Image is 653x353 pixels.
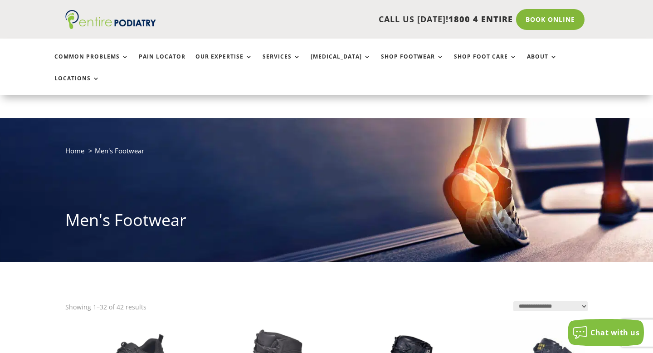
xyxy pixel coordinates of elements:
a: [MEDICAL_DATA] [311,54,371,73]
a: About [527,54,557,73]
span: Chat with us [590,328,639,338]
h1: Men's Footwear [65,209,588,236]
button: Chat with us [568,319,644,346]
a: Our Expertise [195,54,253,73]
a: Shop Foot Care [454,54,517,73]
img: logo (1) [65,10,156,29]
a: Pain Locator [139,54,185,73]
p: CALL US [DATE]! [185,14,513,25]
nav: breadcrumb [65,145,588,163]
span: 1800 4 ENTIRE [448,14,513,25]
a: Locations [54,75,100,95]
a: Book Online [516,9,585,30]
select: Shop order [513,301,588,311]
a: Common Problems [54,54,129,73]
a: Home [65,146,84,155]
a: Services [263,54,301,73]
p: Showing 1–32 of 42 results [65,301,146,313]
a: Shop Footwear [381,54,444,73]
span: Men's Footwear [95,146,144,155]
a: Entire Podiatry [65,22,156,31]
